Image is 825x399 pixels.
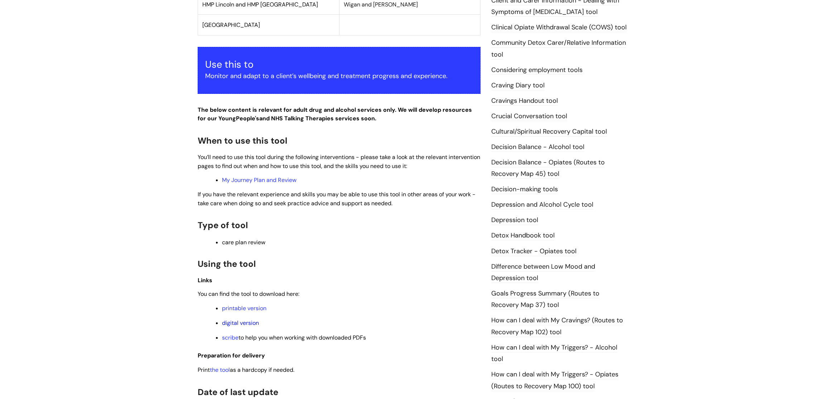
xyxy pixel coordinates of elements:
[491,343,617,364] a: How can I deal with My Triggers? - Alcohol tool
[198,366,294,374] span: Print as a hardcopy if needed.
[491,38,626,59] a: Community Detox Carer/Relative Information tool
[491,81,545,90] a: Craving Diary tool
[222,304,266,312] a: printable version
[491,23,627,32] a: Clinical Opiate Withdrawal Scale (COWS) tool
[222,319,259,327] a: digital version
[205,70,473,82] p: Monitor and adapt to a client’s wellbeing and treatment progress and experience.
[491,66,583,75] a: Considering employment tools
[198,258,256,269] span: Using the tool
[491,112,567,121] a: Crucial Conversation tool
[222,239,265,246] span: care plan review
[198,153,480,170] span: You’ll need to use this tool during the following interventions - please take a look at the relev...
[491,370,618,391] a: How can I deal with My Triggers? - Opiates (Routes to Recovery Map 100) tool
[202,1,318,8] span: HMP Lincoln and HMP [GEOGRAPHIC_DATA]
[491,316,623,337] a: How can I deal with My Cravings? (Routes to Recovery Map 102) tool
[491,143,584,152] a: Decision Balance - Alcohol tool
[491,200,593,210] a: Depression and Alcohol Cycle tool
[222,334,366,341] span: to help you when working with downloaded PDFs
[202,21,260,29] span: [GEOGRAPHIC_DATA]
[205,59,473,70] h3: Use this to
[222,334,238,341] a: scribe
[236,115,259,122] strong: People's
[198,352,265,359] span: Preparation for delivery
[198,135,287,146] span: When to use this tool
[491,158,605,179] a: Decision Balance - Opiates (Routes to Recovery Map 45) tool
[198,386,278,398] span: Date of last update
[491,289,599,310] a: Goals Progress Summary (Routes to Recovery Map 37) tool
[491,216,538,225] a: Depression tool
[491,247,576,256] a: Detox Tracker - Opiates tool
[198,220,248,231] span: Type of tool
[198,106,472,122] strong: The below content is relevant for adult drug and alcohol services only. We will develop resources...
[222,176,296,184] a: My Journey Plan and Review
[491,231,555,240] a: Detox Handbook tool
[491,127,607,136] a: Cultural/Spiritual Recovery Capital tool
[198,277,212,284] span: Links
[210,366,230,374] a: the tool
[198,290,299,298] span: You can find the tool to download here:
[491,185,558,194] a: Decision-making tools
[344,1,418,8] span: Wigan and [PERSON_NAME]
[491,96,558,106] a: Cravings Handout tool
[198,191,476,207] span: If you have the relevant experience and skills you may be able to use this tool in other areas of...
[491,262,595,283] a: Difference between Low Mood and Depression tool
